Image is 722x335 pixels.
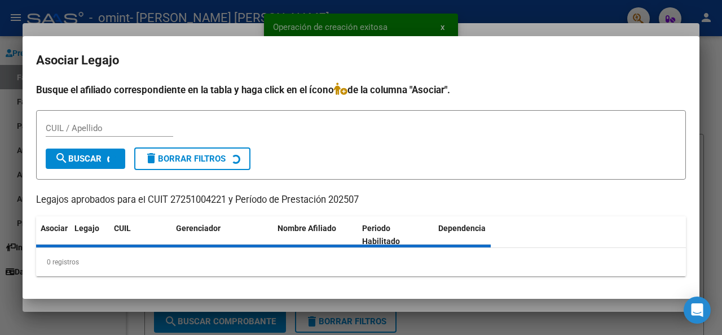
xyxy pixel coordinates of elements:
[36,216,70,254] datatable-header-cell: Asociar
[109,216,171,254] datatable-header-cell: CUIL
[36,193,686,207] p: Legajos aprobados para el CUIT 27251004221 y Período de Prestación 202507
[684,297,711,324] div: Open Intercom Messenger
[144,154,226,164] span: Borrar Filtros
[36,248,686,276] div: 0 registros
[134,147,250,170] button: Borrar Filtros
[55,154,102,164] span: Buscar
[438,224,486,233] span: Dependencia
[434,216,518,254] datatable-header-cell: Dependencia
[176,224,221,233] span: Gerenciador
[144,151,158,165] mat-icon: delete
[358,216,434,254] datatable-header-cell: Periodo Habilitado
[114,224,131,233] span: CUIL
[362,224,400,246] span: Periodo Habilitado
[55,151,68,165] mat-icon: search
[70,216,109,254] datatable-header-cell: Legajo
[278,224,336,233] span: Nombre Afiliado
[41,224,68,233] span: Asociar
[36,82,686,97] h4: Busque el afiliado correspondiente en la tabla y haga click en el ícono de la columna "Asociar".
[171,216,273,254] datatable-header-cell: Gerenciador
[46,149,125,169] button: Buscar
[36,50,686,71] h2: Asociar Legajo
[273,216,358,254] datatable-header-cell: Nombre Afiliado
[74,224,99,233] span: Legajo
